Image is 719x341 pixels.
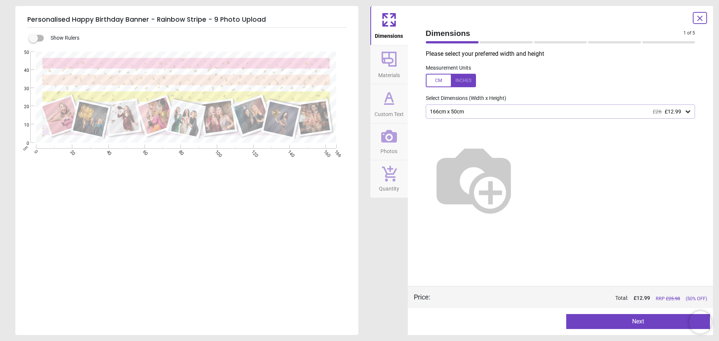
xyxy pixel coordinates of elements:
[426,64,471,72] label: Measurement Units
[414,292,430,302] div: Price :
[653,109,662,115] span: £26
[429,109,685,115] div: 166cm x 50cm
[370,6,408,45] button: Dimensions
[689,311,712,334] iframe: Brevo live chat
[15,104,29,110] span: 20
[683,30,695,36] span: 1 of 5
[637,295,650,301] span: 12.99
[426,131,522,226] img: Helper for size comparison
[375,29,403,40] span: Dimensions
[634,295,650,302] span: £
[666,296,680,301] span: £ 25.98
[379,182,399,193] span: Quantity
[370,160,408,198] button: Quantity
[15,122,29,128] span: 10
[15,86,29,92] span: 30
[686,295,707,302] span: (50% OFF)
[33,34,358,43] div: Show Rulers
[374,107,404,118] span: Custom Text
[665,109,681,115] span: £12.99
[27,12,346,28] h5: Personalised Happy Birthday Banner - Rainbow Stripe - 9 Photo Upload
[656,295,680,302] span: RRP
[426,50,701,58] p: Please select your preferred width and height
[370,84,408,123] button: Custom Text
[370,45,408,84] button: Materials
[370,124,408,160] button: Photos
[15,49,29,56] span: 50
[380,144,397,155] span: Photos
[426,28,684,39] span: Dimensions
[566,314,710,329] button: Next
[378,68,400,79] span: Materials
[420,95,506,102] label: Select Dimensions (Width x Height)
[15,140,29,147] span: 0
[442,295,707,302] div: Total:
[15,67,29,74] span: 40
